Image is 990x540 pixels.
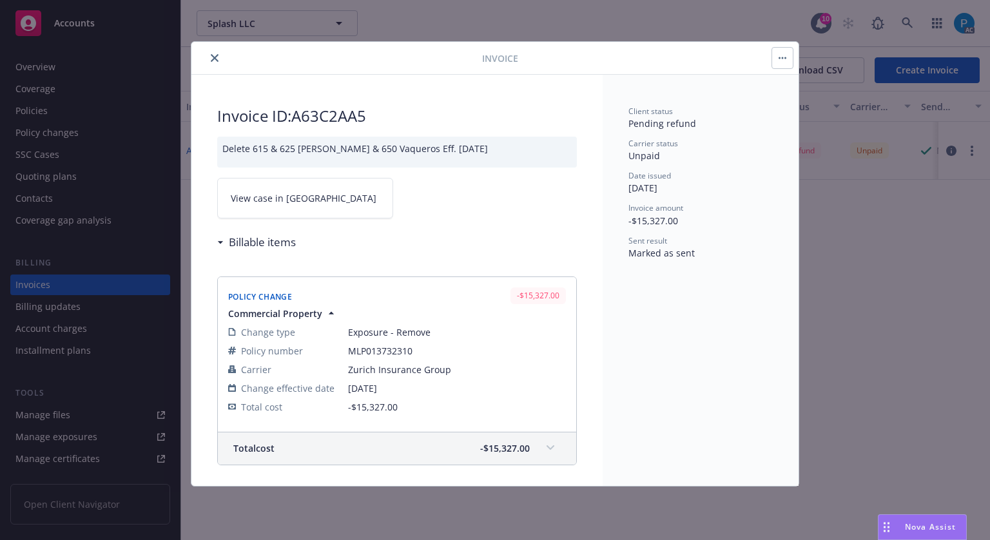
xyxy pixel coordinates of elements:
[348,381,566,395] span: [DATE]
[628,202,683,213] span: Invoice amount
[348,363,566,376] span: Zurich Insurance Group
[348,401,398,413] span: -$15,327.00
[628,138,678,149] span: Carrier status
[905,521,956,532] span: Nova Assist
[241,325,295,339] span: Change type
[217,106,577,126] h2: Invoice ID: A63C2AA5
[228,307,338,320] button: Commercial Property
[241,381,335,395] span: Change effective date
[878,514,967,540] button: Nova Assist
[480,441,530,455] span: -$15,327.00
[228,291,292,302] span: Policy Change
[229,234,296,251] h3: Billable items
[510,287,566,304] div: -$15,327.00
[241,400,282,414] span: Total cost
[217,137,577,168] div: Delete 615 & 625 [PERSON_NAME] & 650 Vaqueros Eff. [DATE]
[878,515,895,539] div: Drag to move
[628,182,657,194] span: [DATE]
[628,170,671,181] span: Date issued
[231,191,376,205] span: View case in [GEOGRAPHIC_DATA]
[348,325,566,339] span: Exposure - Remove
[628,215,678,227] span: -$15,327.00
[241,344,303,358] span: Policy number
[233,441,275,455] span: Total cost
[228,307,322,320] span: Commercial Property
[348,344,566,358] span: MLP013732310
[628,149,660,162] span: Unpaid
[628,235,667,246] span: Sent result
[241,363,271,376] span: Carrier
[482,52,518,65] span: Invoice
[217,178,393,218] a: View case in [GEOGRAPHIC_DATA]
[628,247,695,259] span: Marked as sent
[628,106,673,117] span: Client status
[628,117,696,130] span: Pending refund
[217,234,296,251] div: Billable items
[207,50,222,66] button: close
[218,432,576,465] div: Totalcost-$15,327.00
